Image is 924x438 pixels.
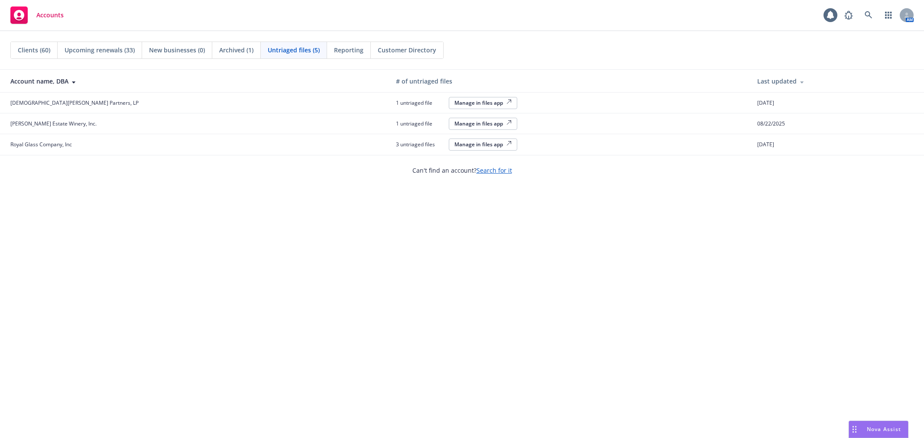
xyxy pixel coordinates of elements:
span: [PERSON_NAME] Estate Winery, Inc. [10,120,97,127]
span: 1 untriaged file [396,99,444,106]
span: Can't find an account? [412,166,512,175]
div: Last updated [757,77,917,86]
span: 08/22/2025 [757,120,785,127]
span: 1 untriaged file [396,120,444,127]
span: Upcoming renewals (33) [65,45,135,55]
span: Nova Assist [867,425,901,433]
button: Manage in files app [449,138,517,151]
button: Manage in files app [449,118,517,130]
a: Switch app [880,6,897,24]
span: 3 untriaged files [396,141,444,148]
div: Drag to move [849,421,860,438]
div: # of untriaged files [396,77,743,86]
span: Archived (1) [219,45,253,55]
span: Accounts [36,12,64,19]
span: Customer Directory [378,45,436,55]
div: Manage in files app [454,99,512,106]
span: Untriaged files (5) [268,45,320,55]
span: [DATE] [757,99,774,106]
span: Clients (60) [18,45,50,55]
a: Report a Bug [840,6,857,24]
span: Reporting [334,45,363,55]
a: Search [860,6,877,24]
span: [DEMOGRAPHIC_DATA][PERSON_NAME] Partners, LP [10,99,139,106]
span: New businesses (0) [149,45,205,55]
div: Manage in files app [454,141,512,148]
div: Account name, DBA [10,77,382,86]
span: [DATE] [757,141,774,148]
button: Manage in files app [449,97,517,109]
span: Royal Glass Company, Inc [10,141,72,148]
a: Search for it [477,166,512,174]
div: Manage in files app [454,120,512,127]
button: Nova Assist [849,421,908,438]
a: Accounts [7,3,67,27]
